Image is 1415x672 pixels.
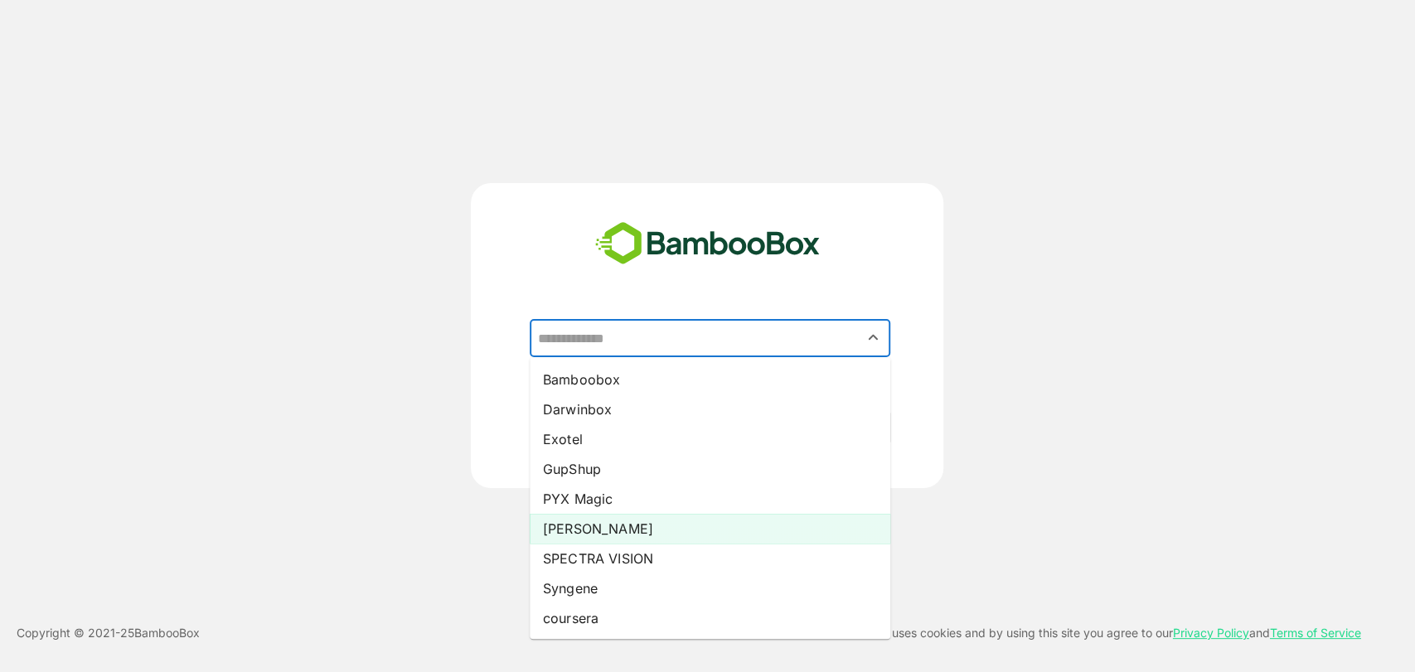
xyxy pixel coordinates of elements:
img: bamboobox [586,216,829,271]
li: coursera [530,603,890,633]
li: Bamboobox [530,365,890,394]
li: SPECTRA VISION [530,544,890,573]
p: Copyright © 2021- 25 BambooBox [17,623,200,643]
li: Darwinbox [530,394,890,424]
p: This site uses cookies and by using this site you agree to our and [844,623,1361,643]
button: Close [862,326,884,349]
a: Terms of Service [1270,626,1361,640]
li: GupShup [530,454,890,484]
li: PYX Magic [530,484,890,514]
li: Exotel [530,424,890,454]
a: Privacy Policy [1173,626,1249,640]
li: Syngene [530,573,890,603]
li: [PERSON_NAME] [530,514,890,544]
